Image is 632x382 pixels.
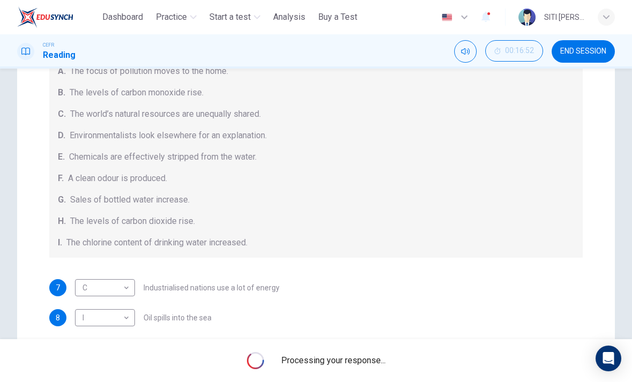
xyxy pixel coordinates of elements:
span: Dashboard [102,11,143,24]
div: A [75,333,131,363]
span: Industrialised nations use a lot of energy [144,284,280,291]
img: en [440,13,454,21]
span: C. [58,108,66,121]
span: 8 [56,314,60,321]
button: Start a test [205,8,265,27]
span: The world’s natural resources are unequally shared. [70,108,261,121]
div: Hide [485,40,543,63]
span: H. [58,215,66,228]
button: Dashboard [98,8,147,27]
span: Environmentalists look elsewhere for an explanation. [70,129,267,142]
span: D. [58,129,65,142]
span: The chlorine content of drinking water increased. [66,236,247,249]
span: Buy a Test [318,11,357,24]
span: Sales of bottled water increase. [70,193,190,206]
span: Oil spills into the sea [144,314,212,321]
span: END SESSION [560,47,606,56]
h1: Reading [43,49,76,62]
span: CEFR [43,41,54,49]
button: Practice [152,8,201,27]
span: E. [58,151,65,163]
div: I [75,303,131,333]
div: SITI [PERSON_NAME] [PERSON_NAME] [544,11,585,24]
a: ELTC logo [17,6,98,28]
span: A clean odour is produced. [68,172,167,185]
span: F. [58,172,64,185]
div: Mute [454,40,477,63]
div: C [75,273,131,303]
span: Chemicals are effectively stripped from the water. [69,151,257,163]
span: 00:16:52 [505,47,534,55]
span: Start a test [209,11,251,24]
span: The levels of carbon monoxide rise. [70,86,204,99]
button: Buy a Test [314,8,362,27]
span: B. [58,86,65,99]
button: Analysis [269,8,310,27]
div: Open Intercom Messenger [596,346,621,371]
span: The focus of pollution moves to the home. [70,65,228,78]
span: G. [58,193,66,206]
span: I. [58,236,62,249]
span: 7 [56,284,60,291]
span: Processing your response... [281,354,386,367]
span: Practice [156,11,187,24]
img: Profile picture [518,9,536,26]
button: END SESSION [552,40,615,63]
img: ELTC logo [17,6,73,28]
span: A. [58,65,66,78]
span: The levels of carbon dioxide rise. [70,215,195,228]
span: Analysis [273,11,305,24]
button: 00:16:52 [485,40,543,62]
